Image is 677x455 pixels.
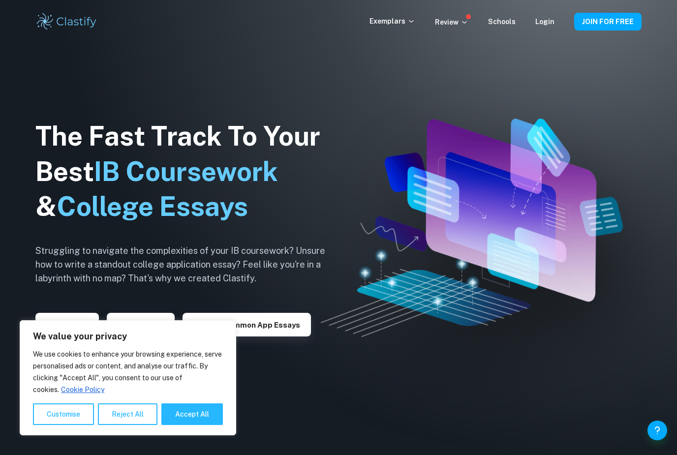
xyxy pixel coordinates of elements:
[161,403,223,425] button: Accept All
[33,331,223,342] p: We value your privacy
[35,244,340,285] h6: Struggling to navigate the complexities of your IB coursework? Unsure how to write a standout col...
[35,313,99,336] button: Explore IAs
[574,13,642,30] button: JOIN FOR FREE
[488,18,516,26] a: Schools
[535,18,554,26] a: Login
[321,119,623,337] img: Clastify hero
[20,320,236,435] div: We value your privacy
[107,320,175,329] a: Explore TOK
[35,12,98,31] img: Clastify logo
[183,313,311,336] button: Explore Common App essays
[57,191,248,222] span: College Essays
[183,320,311,329] a: Explore Common App essays
[35,119,340,225] h1: The Fast Track To Your Best &
[61,385,105,394] a: Cookie Policy
[98,403,157,425] button: Reject All
[435,17,468,28] p: Review
[35,320,99,329] a: Explore IAs
[94,156,278,187] span: IB Coursework
[369,16,415,27] p: Exemplars
[33,403,94,425] button: Customise
[107,313,175,336] button: Explore TOK
[647,421,667,440] button: Help and Feedback
[33,348,223,395] p: We use cookies to enhance your browsing experience, serve personalised ads or content, and analys...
